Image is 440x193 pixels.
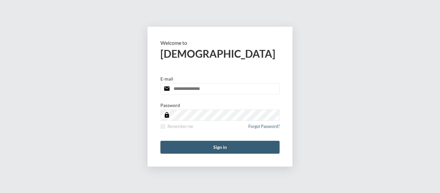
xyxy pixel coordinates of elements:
[248,124,280,133] a: Forgot Password?
[160,47,280,60] h2: [DEMOGRAPHIC_DATA]
[160,124,193,129] label: Remember me
[160,76,173,82] p: E-mail
[160,102,180,108] p: Password
[160,141,280,154] button: Sign in
[160,40,280,46] p: Welcome to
